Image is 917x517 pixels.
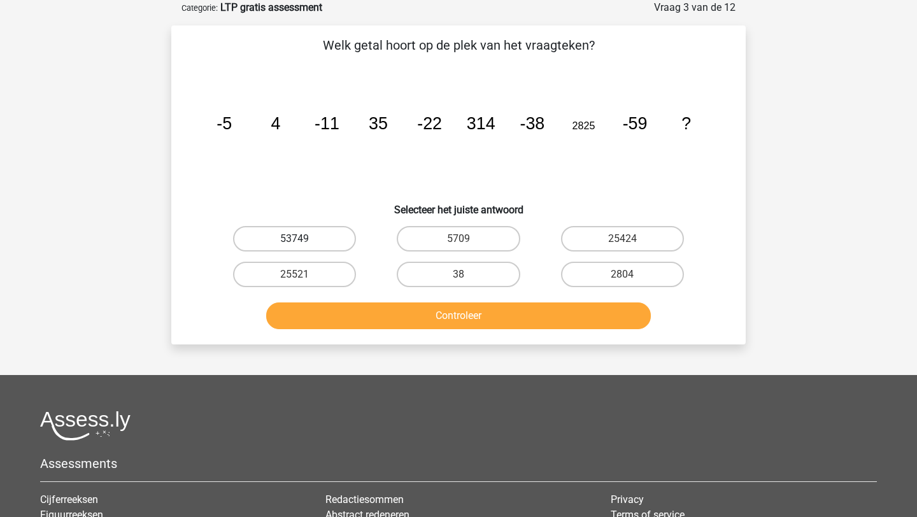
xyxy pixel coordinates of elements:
tspan: ? [681,114,691,133]
label: 25424 [561,226,684,251]
label: 2804 [561,262,684,287]
tspan: 2825 [572,120,595,131]
a: Redactiesommen [325,493,404,506]
tspan: 35 [369,114,388,133]
label: 25521 [233,262,356,287]
label: 5709 [397,226,520,251]
strong: LTP gratis assessment [220,1,322,13]
small: Categorie: [181,3,218,13]
tspan: -22 [417,114,442,133]
a: Privacy [611,493,644,506]
img: Assessly logo [40,411,131,441]
label: 38 [397,262,520,287]
tspan: 4 [271,114,280,133]
tspan: -38 [520,114,544,133]
tspan: -5 [217,114,232,133]
p: Welk getal hoort op de plek van het vraagteken? [192,36,725,55]
tspan: -59 [623,114,648,133]
h5: Assessments [40,456,877,471]
h6: Selecteer het juiste antwoord [192,194,725,216]
label: 53749 [233,226,356,251]
a: Cijferreeksen [40,493,98,506]
tspan: -11 [315,114,339,133]
tspan: 314 [467,114,495,133]
button: Controleer [266,302,651,329]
